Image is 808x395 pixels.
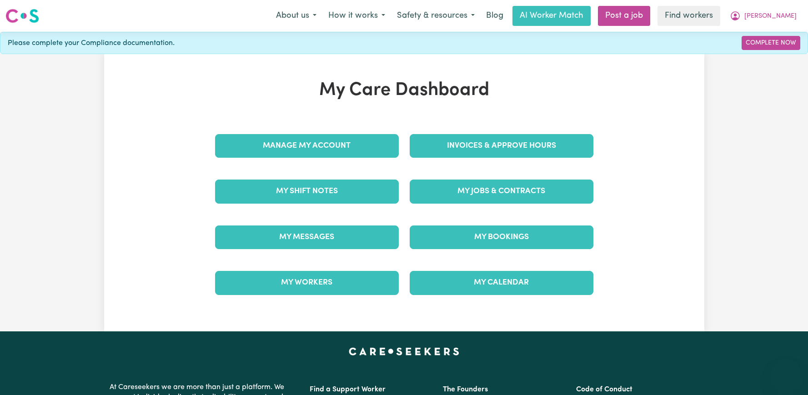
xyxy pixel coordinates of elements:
[5,8,39,24] img: Careseekers logo
[215,134,399,158] a: Manage My Account
[310,386,386,393] a: Find a Support Worker
[410,225,593,249] a: My Bookings
[215,271,399,295] a: My Workers
[772,359,801,388] iframe: Button to launch messaging window
[481,6,509,26] a: Blog
[598,6,650,26] a: Post a job
[215,225,399,249] a: My Messages
[657,6,720,26] a: Find workers
[443,386,488,393] a: The Founders
[410,134,593,158] a: Invoices & Approve Hours
[512,6,591,26] a: AI Worker Match
[742,36,800,50] a: Complete Now
[349,348,459,355] a: Careseekers home page
[391,6,481,25] button: Safety & resources
[744,11,797,21] span: [PERSON_NAME]
[8,38,175,49] span: Please complete your Compliance documentation.
[5,5,39,26] a: Careseekers logo
[270,6,322,25] button: About us
[215,180,399,203] a: My Shift Notes
[410,180,593,203] a: My Jobs & Contracts
[410,271,593,295] a: My Calendar
[724,6,803,25] button: My Account
[576,386,632,393] a: Code of Conduct
[210,80,599,101] h1: My Care Dashboard
[322,6,391,25] button: How it works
